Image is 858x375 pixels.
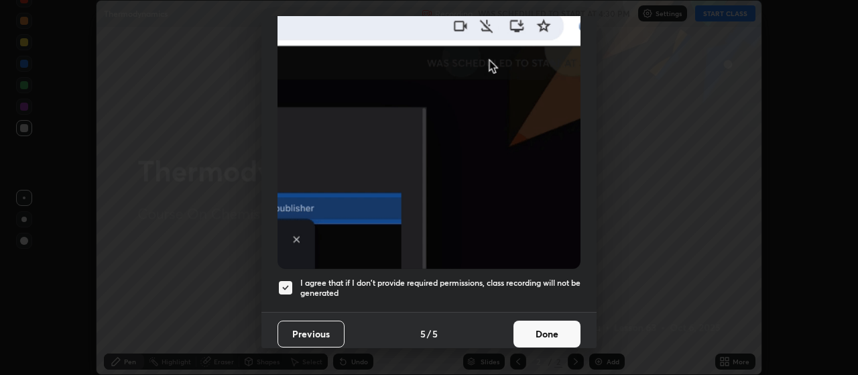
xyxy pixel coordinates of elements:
[300,278,580,299] h5: I agree that if I don't provide required permissions, class recording will not be generated
[278,321,345,347] button: Previous
[513,321,580,347] button: Done
[432,327,438,341] h4: 5
[420,327,426,341] h4: 5
[427,327,431,341] h4: /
